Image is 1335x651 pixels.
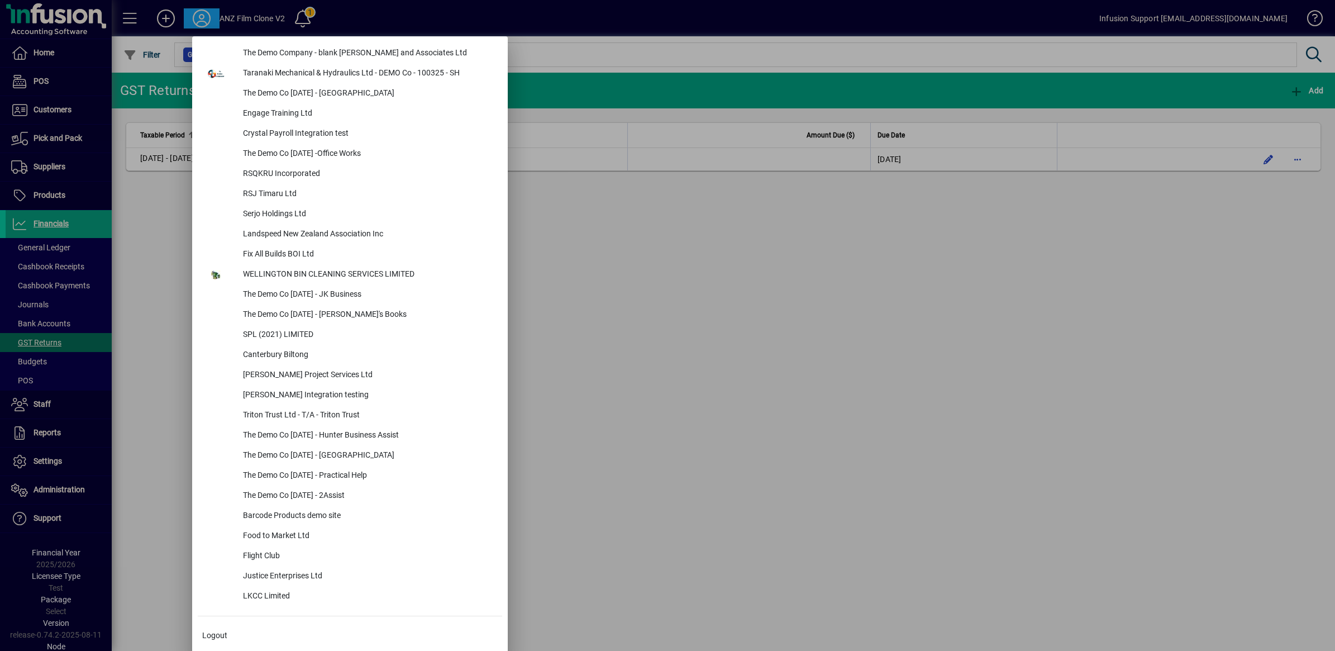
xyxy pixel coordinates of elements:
button: The Demo Co [DATE] -Office Works [198,144,502,164]
button: The Demo Co [DATE] - 2Assist [198,486,502,506]
button: LKCC Limited [198,587,502,607]
div: Taranaki Mechanical & Hydraulics Ltd - DEMO Co - 100325 - SH [234,64,502,84]
div: Canterbury Biltong [234,345,502,365]
div: RSQKRU Incorporated [234,164,502,184]
button: Barcode Products demo site [198,506,502,526]
button: WELLINGTON BIN CLEANING SERVICES LIMITED [198,265,502,285]
button: The Demo Co [DATE] - Hunter Business Assist [198,426,502,446]
div: Engage Training Ltd [234,104,502,124]
div: Fix All Builds BOI Ltd [234,245,502,265]
button: [PERSON_NAME] Integration testing [198,386,502,406]
button: The Demo Co [DATE] - [GEOGRAPHIC_DATA] [198,84,502,104]
div: [PERSON_NAME] Integration testing [234,386,502,406]
button: The Demo Co [DATE] - [GEOGRAPHIC_DATA] [198,446,502,466]
div: Serjo Holdings Ltd [234,205,502,225]
div: The Demo Co [DATE] - Practical Help [234,466,502,486]
button: Triton Trust Ltd - T/A - Triton Trust [198,406,502,426]
div: The Demo Co [DATE] - 2Assist [234,486,502,506]
div: Justice Enterprises Ltd [234,567,502,587]
div: The Demo Co [DATE] - JK Business [234,285,502,305]
div: Food to Market Ltd [234,526,502,547]
button: Logout [198,625,502,645]
button: Justice Enterprises Ltd [198,567,502,587]
div: SPL (2021) LIMITED [234,325,502,345]
button: Serjo Holdings Ltd [198,205,502,225]
button: Landspeed New Zealand Association Inc [198,225,502,245]
button: Taranaki Mechanical & Hydraulics Ltd - DEMO Co - 100325 - SH [198,64,502,84]
button: RSQKRU Incorporated [198,164,502,184]
div: The Demo Co [DATE] - [PERSON_NAME]'s Books [234,305,502,325]
button: Crystal Payroll Integration test [198,124,502,144]
button: Canterbury Biltong [198,345,502,365]
div: Barcode Products demo site [234,506,502,526]
button: Food to Market Ltd [198,526,502,547]
button: The Demo Co [DATE] - [PERSON_NAME]'s Books [198,305,502,325]
div: Crystal Payroll Integration test [234,124,502,144]
div: WELLINGTON BIN CLEANING SERVICES LIMITED [234,265,502,285]
button: Flight Club [198,547,502,567]
div: [PERSON_NAME] Project Services Ltd [234,365,502,386]
div: Flight Club [234,547,502,567]
div: LKCC Limited [234,587,502,607]
div: The Demo Co [DATE] - [GEOGRAPHIC_DATA] [234,446,502,466]
button: Fix All Builds BOI Ltd [198,245,502,265]
div: Landspeed New Zealand Association Inc [234,225,502,245]
div: RSJ Timaru Ltd [234,184,502,205]
button: The Demo Co [DATE] - JK Business [198,285,502,305]
div: The Demo Company - blank [PERSON_NAME] and Associates Ltd [234,44,502,64]
button: [PERSON_NAME] Project Services Ltd [198,365,502,386]
button: SPL (2021) LIMITED [198,325,502,345]
button: RSJ Timaru Ltd [198,184,502,205]
span: Logout [202,630,227,642]
button: The Demo Company - blank [PERSON_NAME] and Associates Ltd [198,44,502,64]
div: The Demo Co [DATE] - Hunter Business Assist [234,426,502,446]
button: The Demo Co [DATE] - Practical Help [198,466,502,486]
div: The Demo Co [DATE] - [GEOGRAPHIC_DATA] [234,84,502,104]
div: Triton Trust Ltd - T/A - Triton Trust [234,406,502,426]
div: The Demo Co [DATE] -Office Works [234,144,502,164]
button: Engage Training Ltd [198,104,502,124]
